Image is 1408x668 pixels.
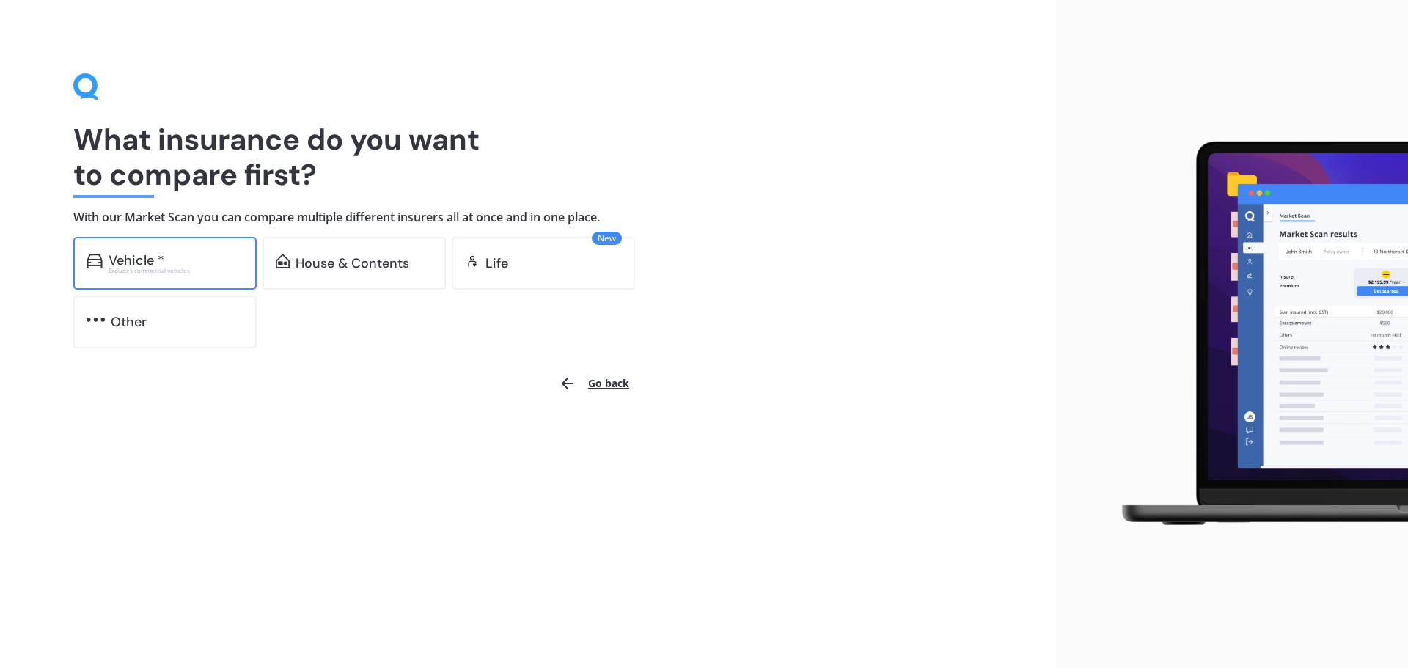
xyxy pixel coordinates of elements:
[296,256,409,271] div: House & Contents
[550,366,638,401] button: Go back
[276,254,290,268] img: home-and-contents.b802091223b8502ef2dd.svg
[465,254,480,268] img: life.f720d6a2d7cdcd3ad642.svg
[109,253,164,268] div: Vehicle *
[87,254,103,268] img: car.f15378c7a67c060ca3f3.svg
[592,232,622,245] span: New
[111,315,147,329] div: Other
[1101,133,1408,536] img: laptop.webp
[485,256,508,271] div: Life
[87,312,105,327] img: other.81dba5aafe580aa69f38.svg
[73,122,983,192] h1: What insurance do you want to compare first?
[73,210,983,225] h4: With our Market Scan you can compare multiple different insurers all at once and in one place.
[109,268,243,274] div: Excludes commercial vehicles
